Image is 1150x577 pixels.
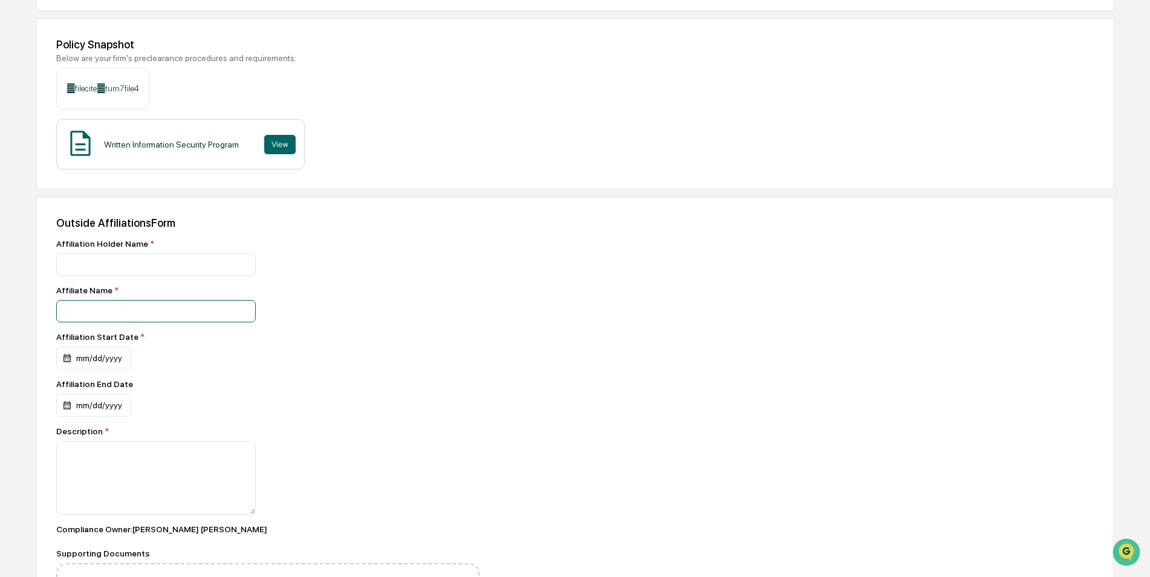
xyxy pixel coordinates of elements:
div: We're available if you need us! [41,105,153,114]
a: 🔎Data Lookup [7,171,81,192]
div: mm/dd/yyyy [56,347,131,370]
img: Document Icon [65,128,96,158]
button: View [264,135,296,154]
div: Description [56,426,479,436]
div: Start new chat [41,93,198,105]
button: Start new chat [206,96,220,111]
div: Compliance Owner : [PERSON_NAME] [PERSON_NAME] [56,524,479,534]
iframe: Open customer support [1111,537,1144,570]
p: How can we help? [12,25,220,45]
div: 🖐️ [12,154,22,163]
span: Pylon [120,205,146,214]
div: 🔎 [12,177,22,186]
div: Written Information Security Program [104,140,239,149]
div: Supporting Documents [56,549,479,558]
div: Affiliation Holder Name [56,239,479,249]
div: 🗄️ [88,154,97,163]
input: Clear [31,55,200,68]
a: Powered byPylon [85,204,146,214]
div: Below are your firm's preclearance procedures and requirements: [56,53,1094,63]
div: Outside Affiliations Form [56,217,1094,229]
span: Attestations [100,152,150,165]
p: fileciteturn7file4 [67,82,139,95]
img: 1746055101610-c473b297-6a78-478c-a979-82029cc54cd1 [12,93,34,114]
div: Affiliation End Date [56,379,238,389]
div: Policy Snapshot [56,38,1094,51]
div: mm/dd/yyyy [56,394,131,417]
span: Preclearance [24,152,78,165]
a: 🖐️Preclearance [7,148,83,169]
span: Data Lookup [24,175,76,187]
a: 🗄️Attestations [83,148,155,169]
div: Affiliate Name [56,285,479,295]
div: Affiliation Start Date [56,332,238,342]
